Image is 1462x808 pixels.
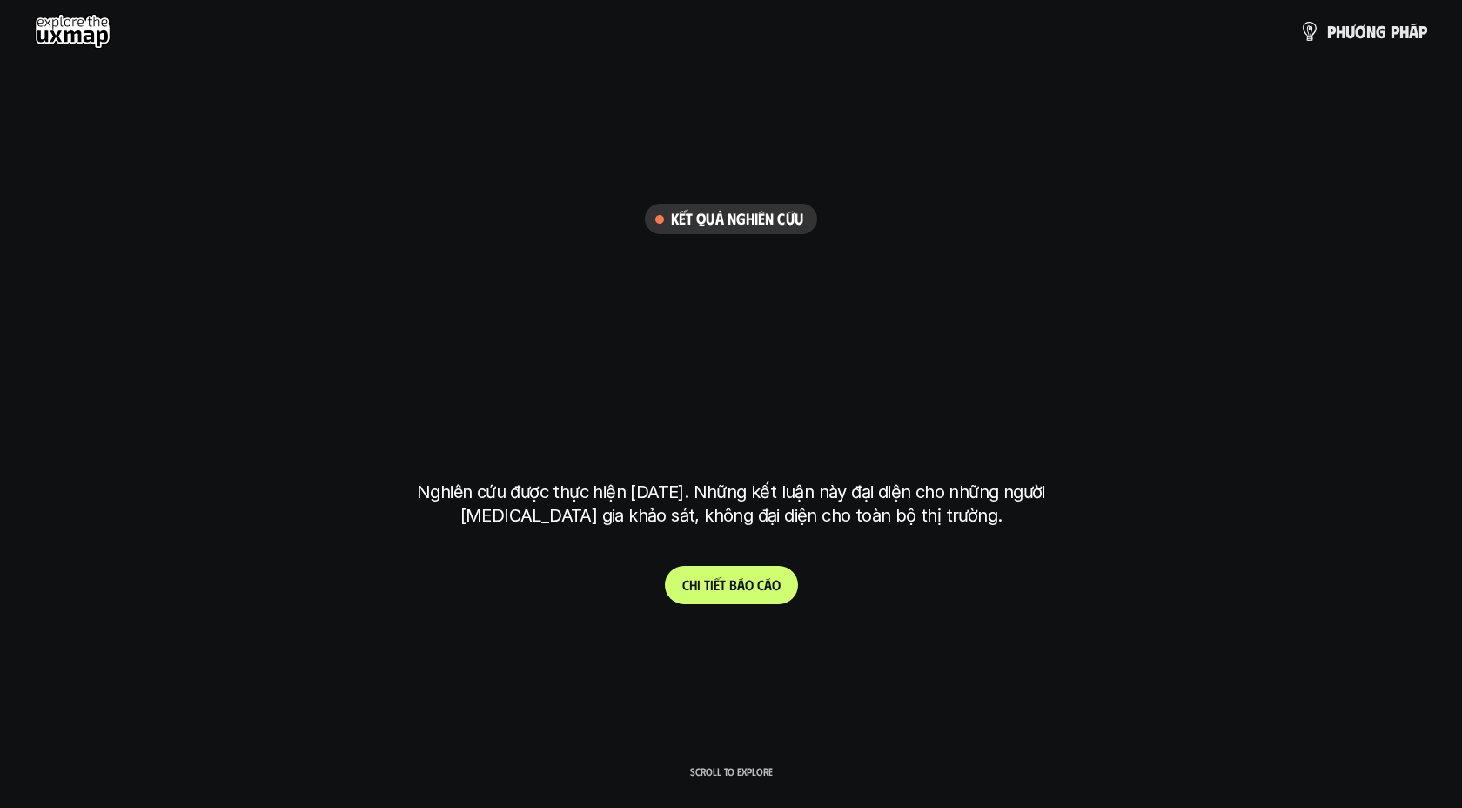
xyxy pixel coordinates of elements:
[1366,22,1376,41] span: n
[720,576,726,593] span: t
[413,252,1049,326] h1: phạm vi công việc của
[1391,22,1399,41] span: p
[689,576,697,593] span: h
[710,576,714,593] span: i
[405,481,1057,528] p: Nghiên cứu được thực hiện [DATE]. Những kết luận này đại diện cho những người [MEDICAL_DATA] gia ...
[1418,22,1427,41] span: p
[1399,22,1409,41] span: h
[1355,22,1366,41] span: ơ
[757,576,764,593] span: c
[690,765,773,778] p: Scroll to explore
[1299,14,1427,49] a: phươngpháp
[764,576,772,593] span: á
[737,576,745,593] span: á
[1336,22,1345,41] span: h
[704,576,710,593] span: t
[714,576,720,593] span: ế
[745,576,754,593] span: o
[1345,22,1355,41] span: ư
[1376,22,1386,41] span: g
[682,576,689,593] span: C
[671,209,803,229] h6: Kết quả nghiên cứu
[697,576,701,593] span: i
[1409,22,1418,41] span: á
[421,390,1042,463] h1: tại [GEOGRAPHIC_DATA]
[772,576,781,593] span: o
[665,566,798,604] a: Chitiếtbáocáo
[1327,22,1336,41] span: p
[729,576,737,593] span: b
